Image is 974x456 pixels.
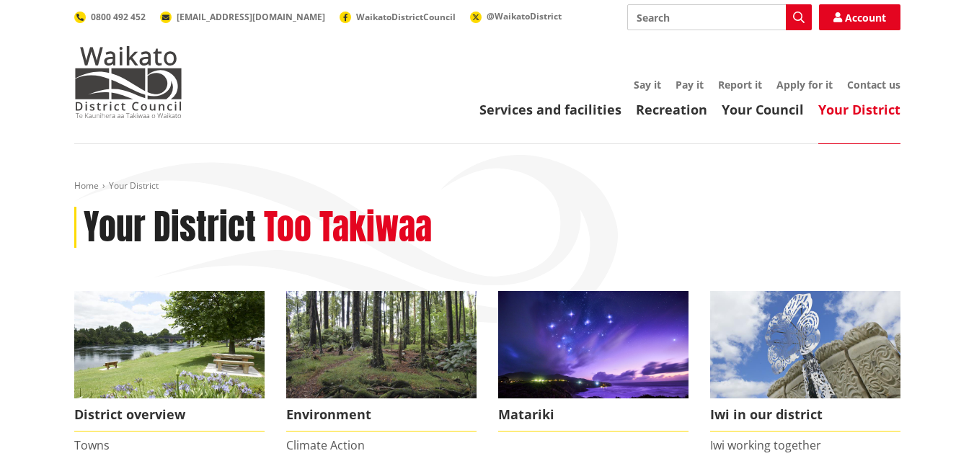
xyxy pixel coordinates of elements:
[340,11,456,23] a: WaikatoDistrictCouncil
[470,10,562,22] a: @WaikatoDistrict
[286,437,365,453] a: Climate Action
[177,11,325,23] span: [EMAIL_ADDRESS][DOMAIN_NAME]
[479,101,621,118] a: Services and facilities
[74,437,110,453] a: Towns
[487,10,562,22] span: @WaikatoDistrict
[776,78,833,91] a: Apply for it
[498,291,689,432] a: Matariki
[710,291,900,432] a: Turangawaewae Ngaruawahia Iwi in our district
[91,11,146,23] span: 0800 492 452
[722,101,804,118] a: Your Council
[109,179,159,192] span: Your District
[718,78,762,91] a: Report it
[84,207,256,249] h1: Your District
[498,291,689,398] img: Matariki over Whiaangaroa
[710,437,821,453] a: Iwi working together
[160,11,325,23] a: [EMAIL_ADDRESS][DOMAIN_NAME]
[710,291,900,398] img: Turangawaewae Ngaruawahia
[74,291,265,398] img: Ngaruawahia 0015
[74,179,99,192] a: Home
[74,398,265,432] span: District overview
[74,11,146,23] a: 0800 492 452
[286,291,477,398] img: biodiversity- Wright's Bush_16x9 crop
[627,4,812,30] input: Search input
[498,398,689,432] span: Matariki
[74,180,900,192] nav: breadcrumb
[74,46,182,118] img: Waikato District Council - Te Kaunihera aa Takiwaa o Waikato
[819,4,900,30] a: Account
[286,291,477,432] a: Environment
[74,291,265,432] a: Ngaruawahia 0015 District overview
[356,11,456,23] span: WaikatoDistrictCouncil
[264,207,432,249] h2: Too Takiwaa
[286,398,477,432] span: Environment
[634,78,661,91] a: Say it
[818,101,900,118] a: Your District
[676,78,704,91] a: Pay it
[710,398,900,432] span: Iwi in our district
[636,101,707,118] a: Recreation
[847,78,900,91] a: Contact us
